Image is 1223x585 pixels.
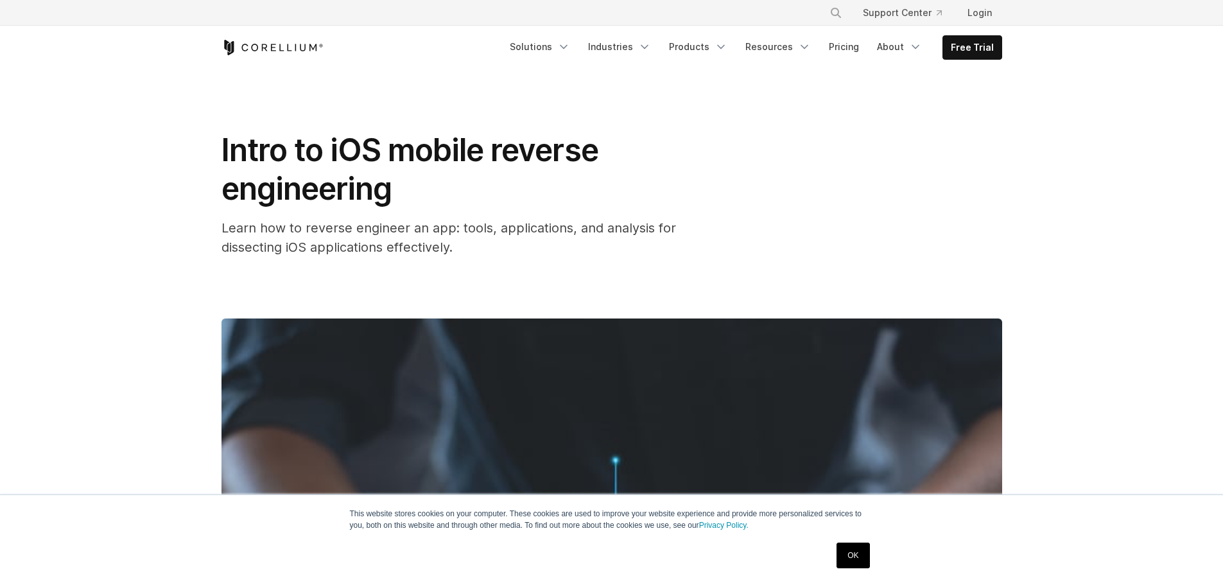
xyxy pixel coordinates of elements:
[821,35,867,58] a: Pricing
[699,521,749,530] a: Privacy Policy.
[957,1,1002,24] a: Login
[502,35,578,58] a: Solutions
[502,35,1002,60] div: Navigation Menu
[853,1,952,24] a: Support Center
[824,1,847,24] button: Search
[837,543,869,568] a: OK
[221,220,676,255] span: Learn how to reverse engineer an app: tools, applications, and analysis for dissecting iOS applic...
[221,131,598,207] span: Intro to iOS mobile reverse engineering
[738,35,819,58] a: Resources
[869,35,930,58] a: About
[943,36,1002,59] a: Free Trial
[350,508,874,531] p: This website stores cookies on your computer. These cookies are used to improve your website expe...
[580,35,659,58] a: Industries
[661,35,735,58] a: Products
[221,40,324,55] a: Corellium Home
[814,1,1002,24] div: Navigation Menu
